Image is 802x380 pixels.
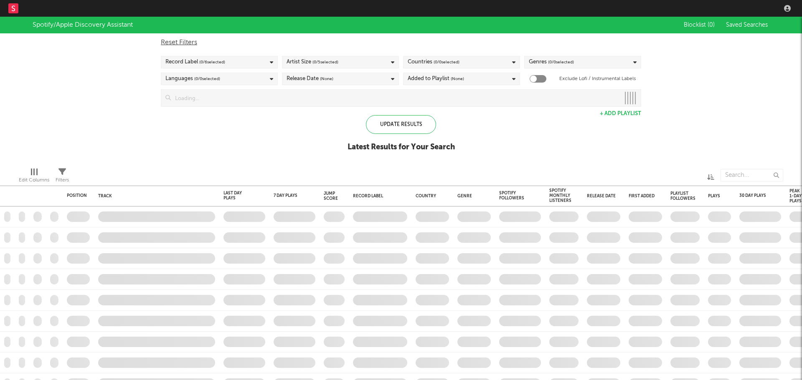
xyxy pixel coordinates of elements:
[98,194,211,199] div: Track
[529,57,574,67] div: Genres
[723,22,769,28] button: Saved Searches
[457,194,487,199] div: Genre
[274,193,303,198] div: 7 Day Plays
[353,194,403,199] div: Record Label
[56,165,69,189] div: Filters
[33,20,133,30] div: Spotify/Apple Discovery Assistant
[223,191,253,201] div: Last Day Plays
[199,57,225,67] span: ( 0 / 6 selected)
[549,188,571,203] div: Spotify Monthly Listeners
[629,194,658,199] div: First Added
[416,194,445,199] div: Country
[67,193,87,198] div: Position
[165,57,225,67] div: Record Label
[366,115,436,134] div: Update Results
[324,191,338,201] div: Jump Score
[548,57,574,67] span: ( 0 / 0 selected)
[56,175,69,185] div: Filters
[19,165,49,189] div: Edit Columns
[287,74,333,84] div: Release Date
[408,74,464,84] div: Added to Playlist
[161,38,641,48] div: Reset Filters
[171,90,620,106] input: Loading...
[721,169,783,181] input: Search...
[600,111,641,116] button: + Add Playlist
[684,22,715,28] span: Blocklist
[559,74,636,84] label: Exclude Lofi / Instrumental Labels
[348,142,455,152] div: Latest Results for Your Search
[451,74,464,84] span: (None)
[287,57,338,67] div: Artist Size
[194,74,220,84] span: ( 0 / 0 selected)
[19,175,49,185] div: Edit Columns
[320,74,333,84] span: (None)
[708,22,715,28] span: ( 0 )
[587,194,616,199] div: Release Date
[739,193,769,198] div: 30 Day Plays
[726,22,769,28] span: Saved Searches
[499,191,528,201] div: Spotify Followers
[789,189,802,204] div: Peak 1-Day Plays
[165,74,220,84] div: Languages
[408,57,459,67] div: Countries
[434,57,459,67] span: ( 0 / 0 selected)
[708,194,720,199] div: Plays
[670,191,695,201] div: Playlist Followers
[312,57,338,67] span: ( 0 / 5 selected)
